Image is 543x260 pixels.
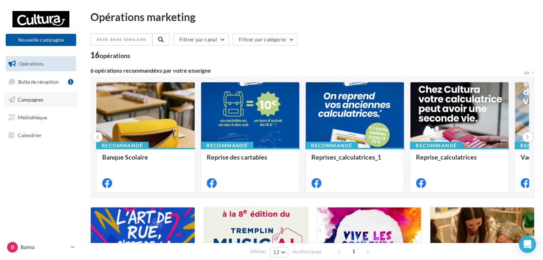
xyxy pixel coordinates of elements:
[292,248,322,255] span: résultats/page
[4,128,78,143] a: Calendrier
[4,110,78,125] a: Médiathèque
[519,236,536,253] div: Open Intercom Messenger
[270,247,288,257] button: 12
[410,142,463,150] div: Recommandé
[4,92,78,107] a: Campagnes
[305,142,358,150] div: Recommandé
[6,34,76,46] button: Nouvelle campagne
[416,153,477,161] span: Reprise_calculatrices
[233,33,297,46] button: Filtrer par catégorie
[250,248,266,255] span: Afficher
[96,142,149,150] div: Recommandé
[18,78,59,84] span: Boîte de réception
[90,51,130,59] div: 16
[102,153,148,161] span: Banque Scolaire
[90,68,523,73] div: 6 opérations recommandées par votre enseigne
[173,33,229,46] button: Filtrer par canal
[100,52,130,59] div: opérations
[273,249,279,255] span: 12
[18,114,47,120] span: Médiathèque
[311,153,381,161] span: Reprises_calculatrices_1
[18,97,43,103] span: Campagnes
[90,11,534,22] div: Opérations marketing
[11,244,14,251] span: B
[201,142,253,150] div: Recommandé
[19,61,43,67] span: Opérations
[207,153,267,161] span: Reprise des cartables
[6,240,76,254] a: B Balma
[68,79,73,85] div: 1
[4,74,78,89] a: Boîte de réception1
[4,56,78,71] a: Opérations
[21,244,68,251] p: Balma
[348,246,359,257] span: 1
[18,132,42,138] span: Calendrier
